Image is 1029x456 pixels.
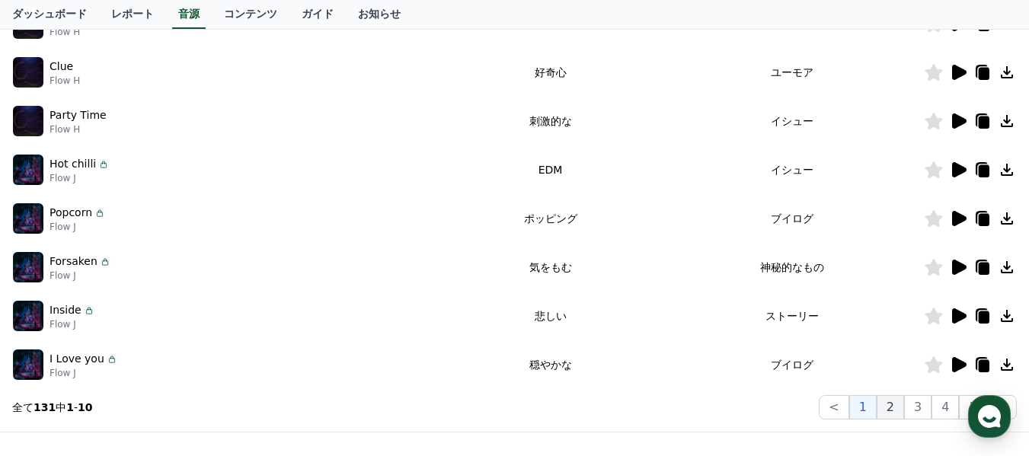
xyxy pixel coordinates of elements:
p: Popcorn [50,205,92,221]
p: Forsaken [50,254,97,269]
button: 1 [849,395,877,419]
td: イシュー [660,97,924,145]
td: 神秘的なもの [660,243,924,292]
a: Home [5,330,101,368]
p: Flow J [50,269,111,282]
strong: 131 [34,401,56,413]
a: Messages [101,330,197,368]
td: 悲しい [440,292,660,340]
img: music [13,57,43,88]
a: Settings [197,330,292,368]
td: ストーリー [660,292,924,340]
img: music [13,252,43,282]
strong: 1 [66,401,74,413]
p: Inside [50,302,81,318]
p: Hot chilli [50,156,96,172]
td: イシュー [660,145,924,194]
td: 穏やかな [440,340,660,389]
img: music [13,301,43,331]
button: < [819,395,848,419]
img: music [13,203,43,234]
td: ブイログ [660,340,924,389]
p: Party Time [50,107,107,123]
td: 好奇心 [440,48,660,97]
p: Flow J [50,318,95,330]
td: 気をもむ [440,243,660,292]
td: 刺激的な [440,97,660,145]
span: Home [39,352,66,365]
td: ユーモア [660,48,924,97]
img: music [13,349,43,380]
img: music [13,106,43,136]
img: music [13,155,43,185]
strong: 10 [78,401,92,413]
p: Flow H [50,75,80,87]
span: Settings [225,352,263,365]
p: 全て 中 - [12,400,93,415]
span: Messages [126,353,171,365]
p: Flow J [50,367,118,379]
p: I Love you [50,351,104,367]
button: 2 [877,395,904,419]
td: ポッピング [440,194,660,243]
p: Flow J [50,221,106,233]
button: 4 [932,395,959,419]
p: Flow H [50,26,115,38]
p: Flow J [50,172,110,184]
p: Clue [50,59,73,75]
td: EDM [440,145,660,194]
p: Flow H [50,123,107,136]
button: 5 [959,395,986,419]
button: 3 [904,395,932,419]
td: ブイログ [660,194,924,243]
